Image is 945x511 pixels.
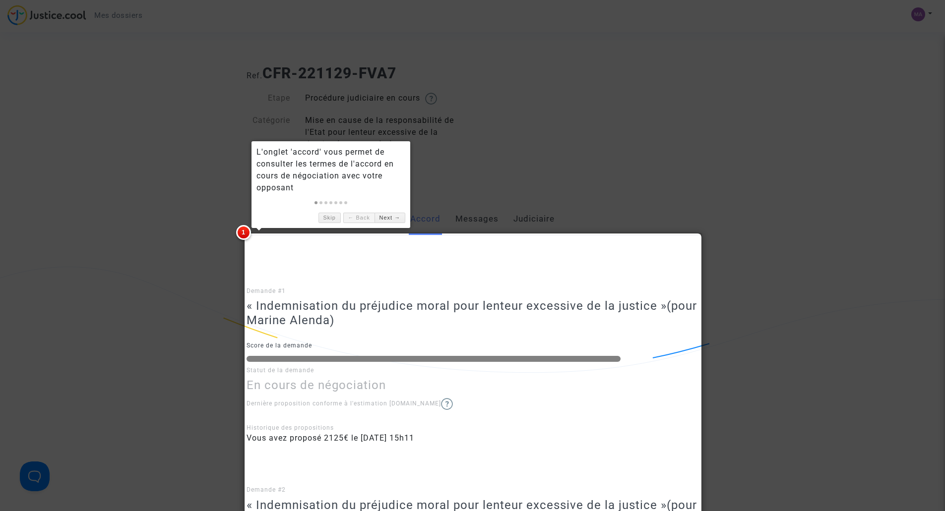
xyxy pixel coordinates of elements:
p: Demande #2 [247,484,698,496]
span: 1 [236,225,251,240]
div: L'onglet 'accord' vous permet de consulter les termes de l'accord en cours de négociation avec vo... [256,146,405,194]
p: Statut de la demande [247,364,698,377]
span: Dernière proposition conforme à l'estimation [DOMAIN_NAME] [247,400,453,407]
a: ← Back [343,213,375,223]
span: (pour Marine Alenda) [247,299,697,327]
a: Skip [318,213,341,223]
img: help.svg [441,398,453,410]
h3: En cours de négociation [247,378,698,393]
a: Next → [375,213,405,223]
p: Score de la demande [247,340,698,352]
span: Vous avez proposé 2125€ le [DATE] 15h11 [247,433,414,443]
p: Demande #1 [247,285,698,297]
h3: « Indemnisation du préjudice moral pour lenteur excessive de la justice » [247,299,698,328]
div: Historique des propositions [247,423,698,432]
